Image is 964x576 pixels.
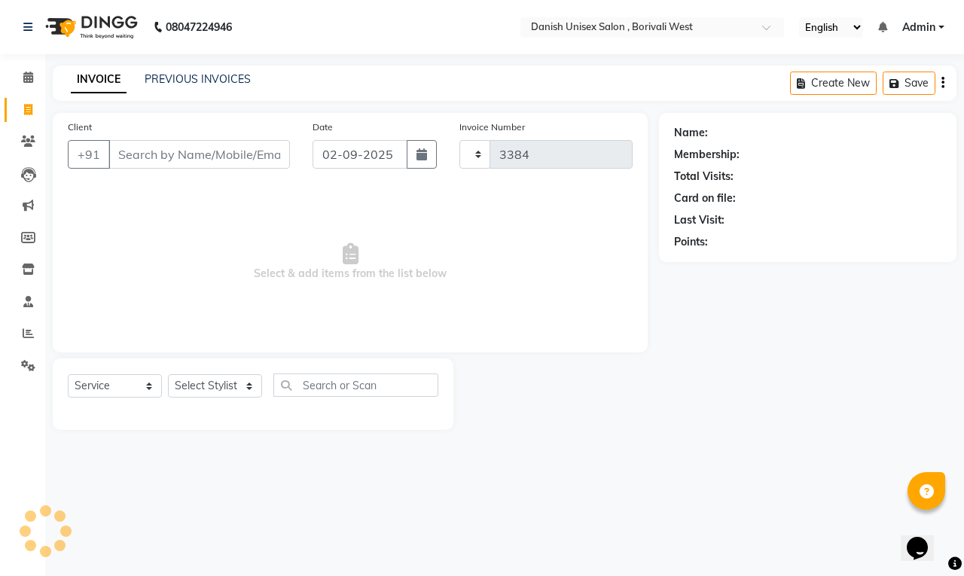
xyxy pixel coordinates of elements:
[674,212,725,228] div: Last Visit:
[902,20,935,35] span: Admin
[71,66,127,93] a: INVOICE
[313,120,333,134] label: Date
[674,169,734,184] div: Total Visits:
[145,72,251,86] a: PREVIOUS INVOICES
[108,140,290,169] input: Search by Name/Mobile/Email/Code
[68,120,92,134] label: Client
[459,120,525,134] label: Invoice Number
[166,6,232,48] b: 08047224946
[790,72,877,95] button: Create New
[674,190,736,206] div: Card on file:
[674,125,708,141] div: Name:
[38,6,142,48] img: logo
[68,187,633,337] span: Select & add items from the list below
[68,140,110,169] button: +91
[901,516,949,561] iframe: chat widget
[273,373,438,397] input: Search or Scan
[674,147,740,163] div: Membership:
[674,234,708,250] div: Points:
[883,72,935,95] button: Save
